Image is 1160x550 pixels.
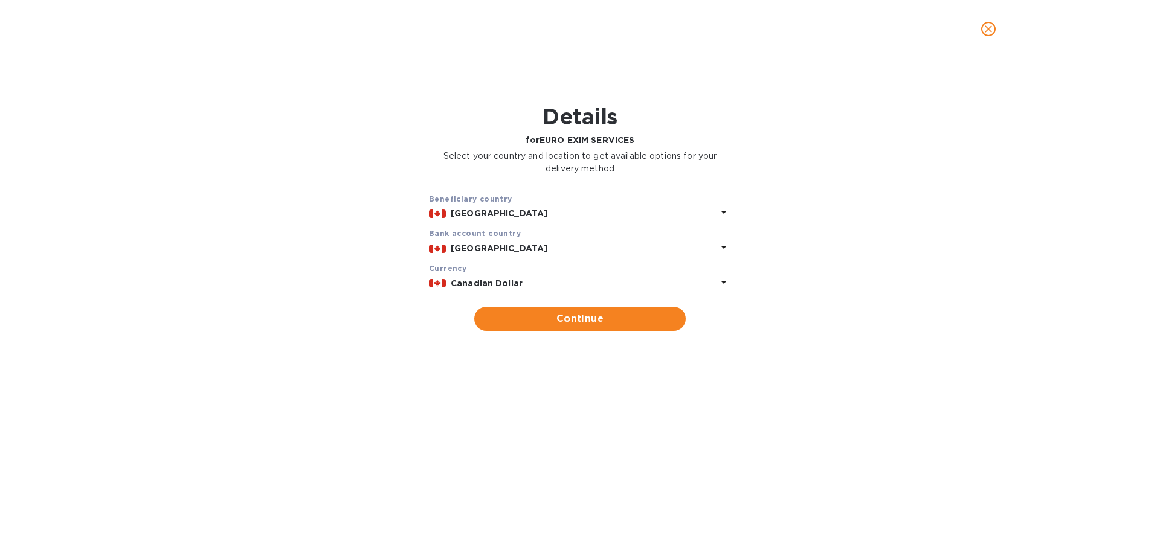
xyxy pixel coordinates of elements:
b: for EURO EXIM SERVICES [526,135,635,145]
b: Currency [429,264,466,273]
button: close [974,14,1003,43]
b: Canadian Dollar [451,278,523,288]
b: [GEOGRAPHIC_DATA] [451,208,547,218]
h1: Details [429,104,731,129]
img: CA [429,209,446,218]
img: CA [429,245,446,253]
b: Beneficiary country [429,194,512,203]
span: Continue [484,312,676,326]
button: Continue [474,307,686,331]
b: Bank account cоuntry [429,229,521,238]
b: [GEOGRAPHIC_DATA] [451,243,547,253]
img: CAD [429,279,446,287]
p: Select your country and location to get available options for your delivery method [429,150,731,175]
